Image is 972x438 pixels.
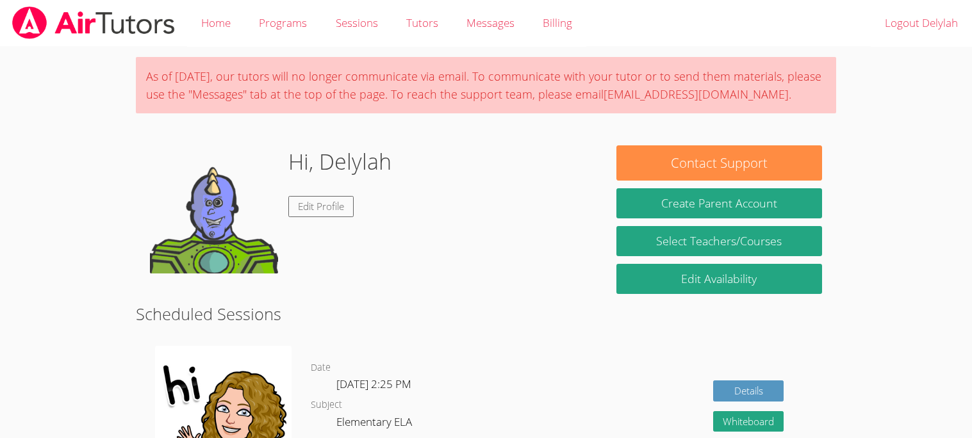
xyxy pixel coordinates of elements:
[288,145,391,178] h1: Hi, Delylah
[466,15,515,30] span: Messages
[288,196,354,217] a: Edit Profile
[713,411,784,432] button: Whiteboard
[713,380,784,401] a: Details
[616,188,821,218] button: Create Parent Account
[616,226,821,256] a: Select Teachers/Courses
[616,264,821,294] a: Edit Availability
[136,302,836,326] h2: Scheduled Sessions
[616,145,821,181] button: Contact Support
[136,57,836,113] div: As of [DATE], our tutors will no longer communicate via email. To communicate with your tutor or ...
[336,377,411,391] span: [DATE] 2:25 PM
[11,6,176,39] img: airtutors_banner-c4298cdbf04f3fff15de1276eac7730deb9818008684d7c2e4769d2f7ddbe033.png
[336,413,415,435] dd: Elementary ELA
[311,360,331,376] dt: Date
[150,145,278,273] img: default.png
[311,397,342,413] dt: Subject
